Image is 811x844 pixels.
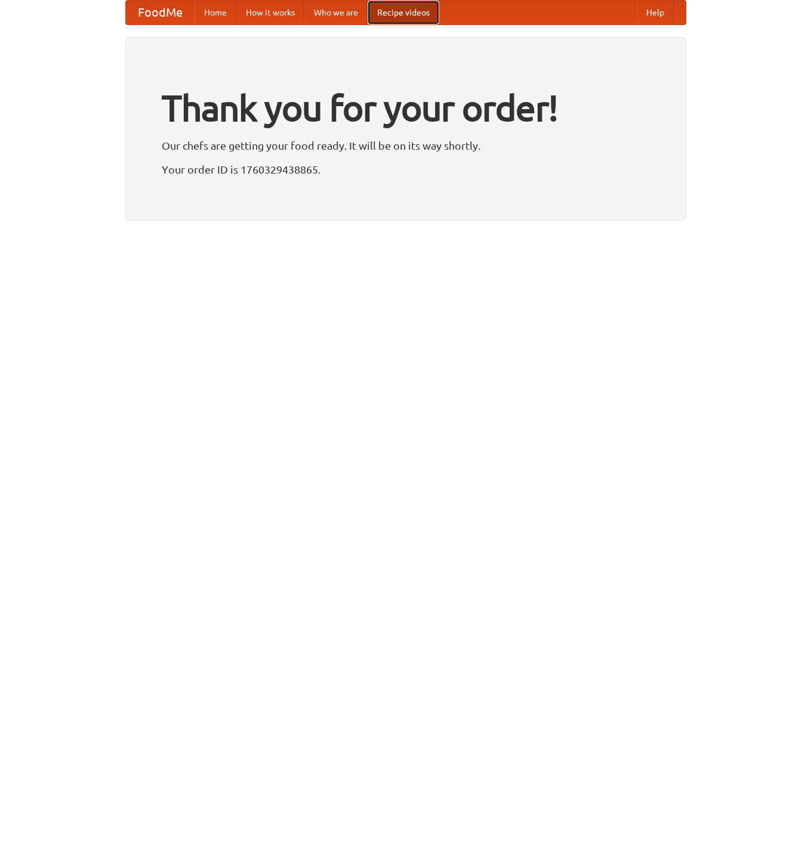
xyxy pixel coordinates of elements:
[236,1,304,24] a: How it works
[162,79,650,137] h1: Thank you for your order!
[304,1,368,24] a: Who we are
[162,160,650,178] p: Your order ID is 1760329438865.
[368,1,439,24] a: Recipe videos
[126,1,195,24] a: FoodMe
[195,1,236,24] a: Home
[162,137,650,154] p: Our chefs are getting your food ready. It will be on its way shortly.
[637,1,674,24] a: Help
